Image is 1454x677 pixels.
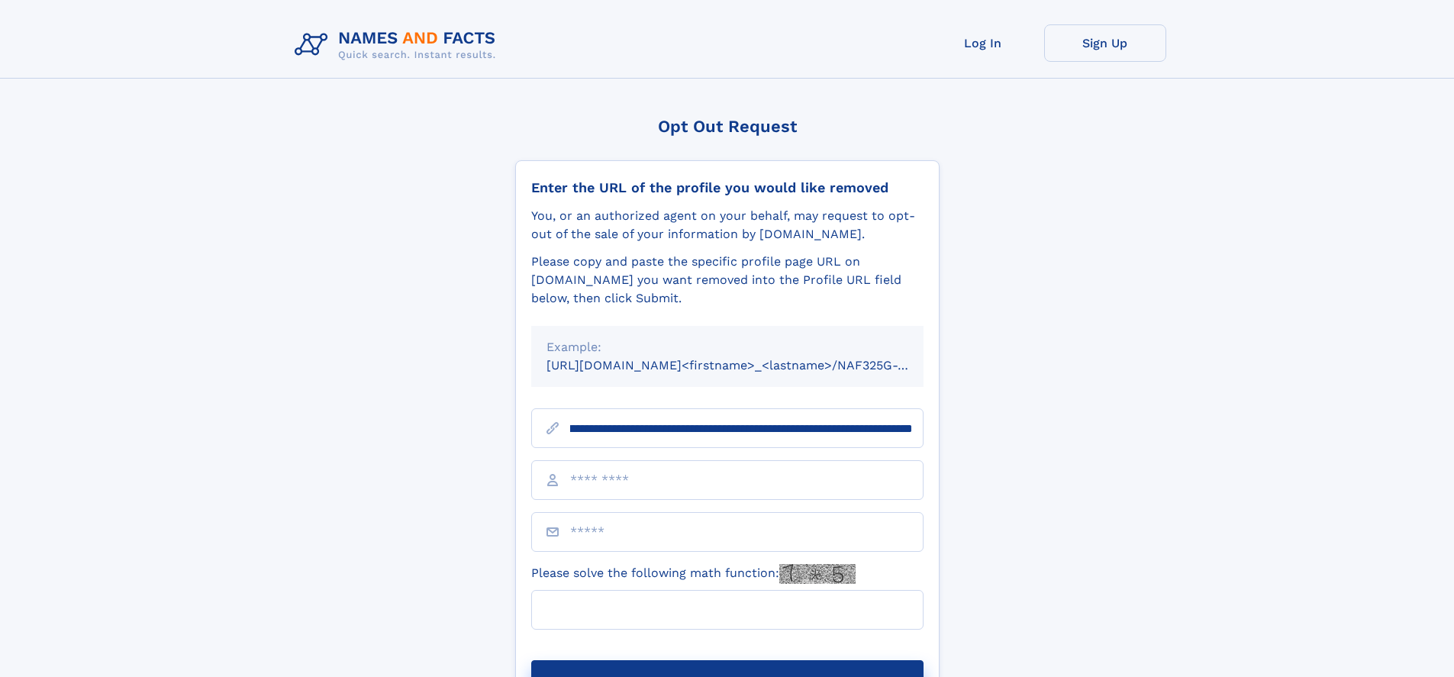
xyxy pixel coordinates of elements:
[515,117,940,136] div: Opt Out Request
[922,24,1044,62] a: Log In
[531,179,924,196] div: Enter the URL of the profile you would like removed
[289,24,508,66] img: Logo Names and Facts
[546,358,953,372] small: [URL][DOMAIN_NAME]<firstname>_<lastname>/NAF325G-xxxxxxxx
[1044,24,1166,62] a: Sign Up
[531,253,924,308] div: Please copy and paste the specific profile page URL on [DOMAIN_NAME] you want removed into the Pr...
[531,207,924,243] div: You, or an authorized agent on your behalf, may request to opt-out of the sale of your informatio...
[546,338,908,356] div: Example:
[531,564,856,584] label: Please solve the following math function:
